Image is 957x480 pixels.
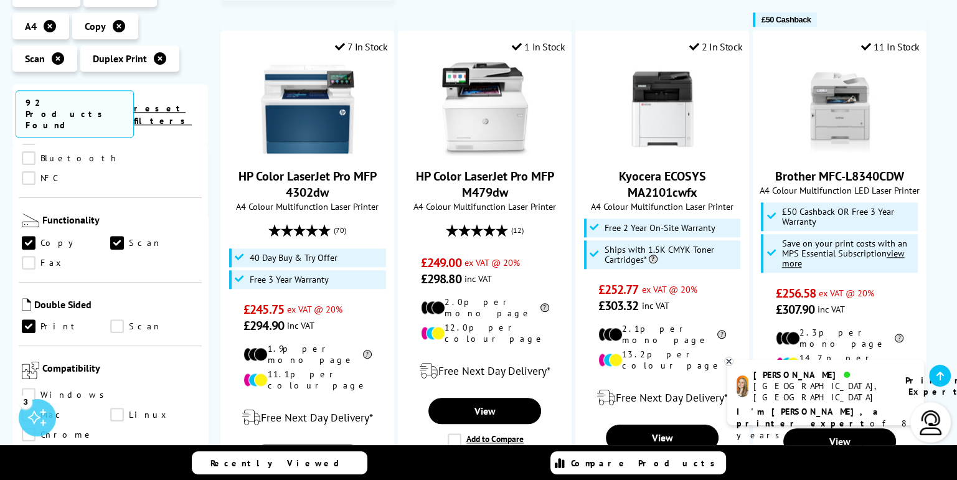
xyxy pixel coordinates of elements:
[22,214,39,227] img: Functionality
[22,298,31,311] img: Double Sided
[428,398,541,424] a: View
[416,168,554,200] a: HP Color LaserJet Pro MFP M479dw
[22,408,110,421] a: Mac
[793,62,886,156] img: Brother MFC-L8340CDW
[737,375,748,397] img: amy-livechat.png
[641,283,697,295] span: ex VAT @ 20%
[781,237,907,269] span: Save on your print costs with an MPS Essential Subscription
[238,168,377,200] a: HP Color LaserJet Pro MFP 4302dw
[571,458,722,469] span: Compare Products
[761,15,811,24] span: £50 Cashback
[819,287,874,299] span: ex VAT @ 20%
[737,406,915,465] p: of 8 years! I can help you choose the right product
[22,236,110,250] a: Copy
[641,299,669,311] span: inc VAT
[210,458,352,469] span: Recently Viewed
[243,369,372,391] li: 11.1p per colour page
[261,146,354,158] a: HP Color LaserJet Pro MFP 4302dw
[227,400,387,435] div: modal_delivery
[776,327,904,349] li: 2.3p per mono page
[616,62,709,156] img: Kyocera ECOSYS MA2101cwfx
[818,303,845,315] span: inc VAT
[22,362,39,379] img: Compatibility
[421,271,461,287] span: £298.80
[793,146,886,158] a: Brother MFC-L8340CDW
[22,388,111,402] a: Windows
[405,200,565,212] span: A4 Colour Multifunction Laser Printer
[16,90,134,138] span: 92 Products Found
[464,256,520,268] span: ex VAT @ 20%
[438,62,532,156] img: HP Color LaserJet Pro MFP M479dw
[34,298,199,313] span: Double Sided
[776,285,816,301] span: £256.58
[243,343,372,365] li: 1.9p per mono page
[776,301,815,318] span: £307.90
[775,168,904,184] a: Brother MFC-L8340CDW
[243,318,284,334] span: £294.90
[776,352,904,375] li: 14.7p per colour page
[598,323,727,346] li: 2.1p per mono page
[619,168,706,200] a: Kyocera ECOSYS MA2101cwfx
[110,408,199,421] a: Linux
[22,428,110,441] a: Chrome OS
[438,146,532,158] a: HP Color LaserJet Pro MFP M479dw
[753,380,890,403] div: [GEOGRAPHIC_DATA], [GEOGRAPHIC_DATA]
[85,20,106,32] span: Copy
[511,219,524,242] span: (12)
[405,354,565,388] div: modal_delivery
[861,40,920,53] div: 11 In Stock
[421,322,549,344] li: 12.0p per colour page
[737,406,882,429] b: I'm [PERSON_NAME], a printer expert
[110,319,199,333] a: Scan
[287,303,342,315] span: ex VAT @ 20%
[760,184,920,196] span: A4 Colour Multifunction LED Laser Printer
[598,281,639,298] span: £252.77
[598,298,639,314] span: £303.32
[22,256,110,270] a: Fax
[616,146,709,158] a: Kyocera ECOSYS MA2101cwfx
[25,20,37,32] span: A4
[252,445,364,471] a: View
[110,236,199,250] a: Scan
[93,52,147,65] span: Duplex Print
[42,214,199,230] span: Functionality
[287,319,314,331] span: inc VAT
[250,275,329,285] span: Free 3 Year Warranty
[421,255,461,271] span: £249.00
[582,380,742,415] div: modal_delivery
[605,223,715,233] span: Free 2 Year On-Site Warranty
[250,253,337,263] span: 40 Day Buy & Try Offer
[19,395,32,408] div: 3
[42,362,199,382] span: Compatibility
[243,301,284,318] span: £245.75
[582,200,742,212] span: A4 Colour Multifunction Laser Printer
[918,410,943,435] img: user-headset-light.svg
[25,52,45,65] span: Scan
[421,296,549,319] li: 2.0p per mono page
[192,451,367,474] a: Recently Viewed
[22,319,110,333] a: Print
[598,349,727,371] li: 13.2p per colour page
[334,219,346,242] span: (70)
[22,151,119,165] a: Bluetooth
[689,40,742,53] div: 2 In Stock
[605,245,738,265] span: Ships with 1.5K CMYK Toner Cartridges*
[606,425,719,451] a: View
[335,40,388,53] div: 7 In Stock
[448,433,524,447] label: Add to Compare
[781,207,915,227] span: £50 Cashback OR Free 3 Year Warranty
[550,451,726,474] a: Compare Products
[753,12,817,27] button: £50 Cashback
[781,247,904,269] u: view more
[134,103,192,126] a: reset filters
[464,273,492,285] span: inc VAT
[512,40,565,53] div: 1 In Stock
[753,369,890,380] div: [PERSON_NAME]
[22,171,110,185] a: NFC
[227,200,387,212] span: A4 Colour Multifunction Laser Printer
[261,62,354,156] img: HP Color LaserJet Pro MFP 4302dw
